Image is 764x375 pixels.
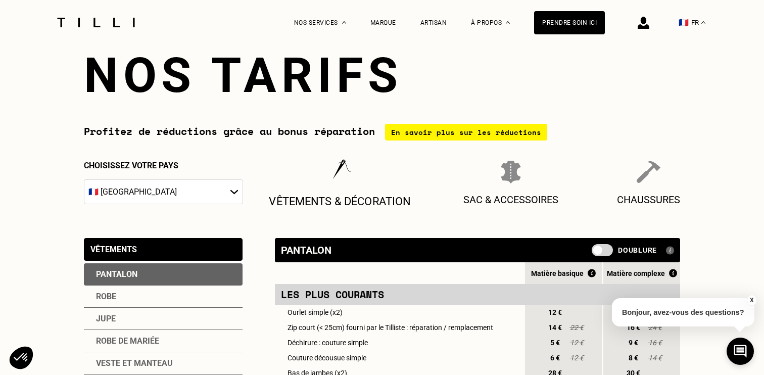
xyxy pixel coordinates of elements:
[679,18,689,27] span: 🇫🇷
[701,21,705,24] img: menu déroulant
[501,161,521,183] img: Sac & Accessoires
[637,161,660,183] img: Chaussures
[603,269,680,277] div: Matière complexe
[647,339,662,347] span: 16 €
[275,335,523,350] td: Déchirure : couture simple
[534,11,605,34] a: Prendre soin ici
[617,194,680,206] p: Chaussures
[281,244,331,256] div: Pantalon
[546,339,564,347] span: 5 €
[624,339,642,347] span: 9 €
[618,246,657,254] span: Doublure
[546,354,564,362] span: 6 €
[666,246,674,255] img: Qu'est ce qu'une doublure ?
[269,195,411,208] p: Vêtements & décoration
[506,21,510,24] img: Menu déroulant à propos
[84,161,243,170] p: Choisissez votre pays
[84,263,243,286] div: Pantalon
[275,284,523,305] td: Les plus courants
[84,330,243,352] div: Robe de mariée
[84,352,243,374] div: Veste et manteau
[84,47,680,104] h1: Nos tarifs
[275,320,523,335] td: Zip court (< 25cm) fourni par le Tilliste : réparation / remplacement
[569,323,584,332] span: 22 €
[84,308,243,330] div: Jupe
[463,194,558,206] p: Sac & Accessoires
[638,17,649,29] img: icône connexion
[612,298,754,326] p: Bonjour, avez-vous des questions?
[669,269,677,277] img: Qu'est ce que le Bonus Réparation ?
[420,19,447,26] a: Artisan
[746,295,756,306] button: X
[647,354,662,362] span: 14 €
[84,124,680,140] div: Profitez de réductions grâce au bonus réparation
[327,159,353,184] img: Vêtements & décoration
[588,269,596,277] img: Qu'est ce que le Bonus Réparation ?
[525,269,602,277] div: Matière basique
[569,354,584,362] span: 12 €
[546,308,564,316] span: 12 €
[275,305,523,320] td: Ourlet simple (x2)
[624,354,642,362] span: 8 €
[385,124,547,140] div: En savoir plus sur les réductions
[84,286,243,308] div: Robe
[90,245,137,254] div: Vêtements
[370,19,396,26] a: Marque
[569,339,584,347] span: 12 €
[546,323,564,332] span: 14 €
[275,350,523,365] td: Couture décousue simple
[342,21,346,24] img: Menu déroulant
[54,18,138,27] img: Logo du service de couturière Tilli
